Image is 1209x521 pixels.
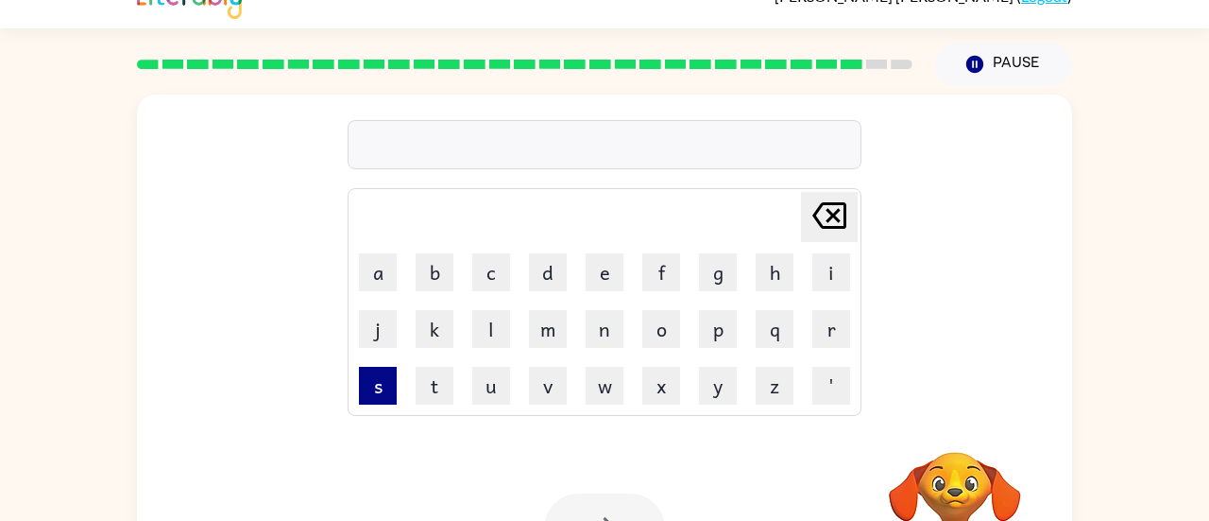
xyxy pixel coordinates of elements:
button: m [529,310,567,348]
button: r [812,310,850,348]
button: t [416,367,453,405]
button: z [756,367,793,405]
button: i [812,253,850,291]
button: d [529,253,567,291]
button: p [699,310,737,348]
button: g [699,253,737,291]
button: c [472,253,510,291]
button: n [586,310,623,348]
button: a [359,253,397,291]
button: o [642,310,680,348]
button: Pause [935,43,1072,86]
button: v [529,367,567,405]
button: x [642,367,680,405]
button: f [642,253,680,291]
button: b [416,253,453,291]
button: j [359,310,397,348]
button: e [586,253,623,291]
button: s [359,367,397,405]
button: ' [812,367,850,405]
button: y [699,367,737,405]
button: q [756,310,793,348]
button: u [472,367,510,405]
button: w [586,367,623,405]
button: k [416,310,453,348]
button: l [472,310,510,348]
button: h [756,253,793,291]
